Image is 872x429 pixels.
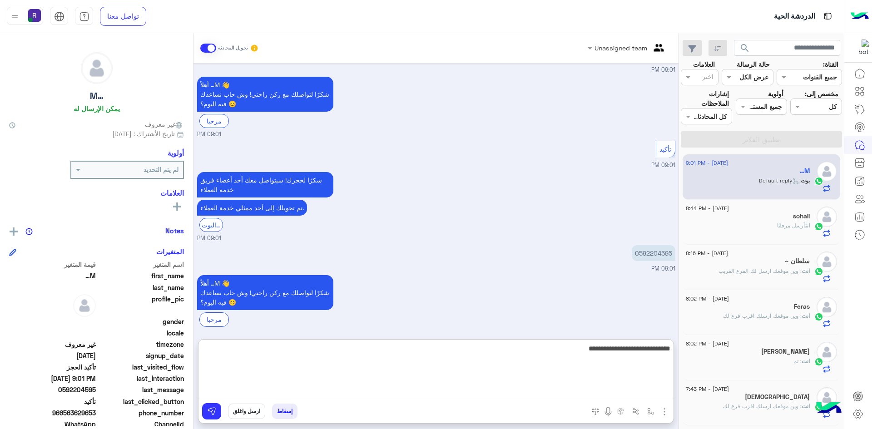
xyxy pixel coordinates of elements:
img: tab [79,11,89,22]
label: إشارات الملاحظات [681,89,729,108]
img: send message [207,407,216,416]
p: 28/8/2025, 9:01 PM [632,245,675,261]
img: profile [9,11,20,22]
div: مرحبا [199,114,229,128]
img: WhatsApp [814,177,823,186]
h5: ismailrahman3357 [745,393,810,401]
span: : Default reply [759,177,801,184]
span: غير معروف [145,119,184,129]
button: create order [614,404,629,419]
small: تحويل المحادثة [218,44,248,52]
span: تم [793,358,802,365]
img: create order [617,408,624,415]
img: defaultAdmin.png [817,342,837,362]
span: phone_number [98,408,184,418]
span: 2025-08-28T18:01:56.879Z [9,374,96,383]
span: بوت [801,177,810,184]
p: الدردشة الحية [774,10,815,23]
img: Trigger scenario [632,408,639,415]
img: tab [54,11,64,22]
img: select flow [647,408,654,415]
a: tab [75,7,93,26]
img: notes [25,228,33,235]
span: 09:01 PM [197,130,221,139]
img: defaultAdmin.png [73,294,96,317]
h6: أولوية [168,149,184,157]
label: حالة الرسالة [737,59,770,69]
button: ارسل واغلق [228,404,265,419]
span: تأكيد الحجز [9,362,96,372]
span: [DATE] - 8:02 PM [686,295,729,303]
img: send attachment [659,406,670,417]
span: قيمة المتغير [9,260,96,269]
h6: يمكن الإرسال له [74,104,120,113]
span: تاريخ الأشتراك : [DATE] [112,129,175,138]
img: defaultAdmin.png [81,53,112,84]
img: defaultAdmin.png [817,387,837,408]
span: انت [802,403,810,409]
p: 28/8/2025, 9:01 PM [197,200,307,216]
span: 09:01 PM [197,329,221,338]
button: search [734,40,756,59]
span: انت [802,267,810,274]
button: تطبيق الفلاتر [681,131,842,148]
span: تأكيد [9,397,96,406]
label: القناة: [823,59,838,69]
span: انت [802,312,810,319]
img: make a call [592,408,599,415]
img: defaultAdmin.png [817,207,837,227]
h5: …M [90,91,104,101]
span: search [739,43,750,54]
span: null [9,328,96,338]
span: 2025-08-28T17:58:49.339Z [9,351,96,360]
div: الرجوع الى البوت [199,218,223,232]
img: WhatsApp [814,312,823,321]
span: last_visited_flow [98,362,184,372]
span: تأكيد [659,145,671,153]
span: last_message [98,385,184,394]
a: تواصل معنا [100,7,146,26]
p: 28/8/2025, 9:01 PM [197,77,333,112]
span: [DATE] - 8:16 PM [686,249,728,257]
p: 28/8/2025, 9:01 PM [197,172,333,197]
span: …M [9,271,96,281]
h5: سلطان ~ [785,257,810,265]
img: defaultAdmin.png [817,161,837,182]
img: defaultAdmin.png [817,297,837,317]
label: مخصص إلى: [805,89,838,99]
span: 966563629653 [9,408,96,418]
img: Logo [851,7,869,26]
span: [DATE] - 7:43 PM [686,385,729,393]
span: profile_pic [98,294,184,315]
h6: المتغيرات [156,247,184,256]
h5: Jehan [761,348,810,355]
span: وين موقعك ارسل لك الفرع القريب [718,267,802,274]
span: وين موقعك ارسلك اقرب فرع لك [723,312,802,319]
span: [DATE] - 9:01 PM [686,159,728,167]
img: defaultAdmin.png [817,251,837,272]
img: WhatsApp [814,267,823,276]
span: first_name [98,271,184,281]
img: tab [822,10,833,22]
img: WhatsApp [814,222,823,231]
span: gender [98,317,184,326]
span: locale [98,328,184,338]
label: العلامات [693,59,715,69]
img: hulul-logo.png [813,393,845,424]
h6: العلامات [9,189,184,197]
span: انت [805,222,810,229]
h5: Feras [794,303,810,311]
span: 09:01 PM [651,265,675,272]
p: 28/8/2025, 9:01 PM [197,275,333,310]
img: send voice note [603,406,614,417]
span: اسم المتغير [98,260,184,269]
span: last_clicked_button [98,397,184,406]
span: [DATE] - 8:44 PM [686,204,729,212]
label: أولوية [768,89,783,99]
div: اختر [702,72,715,84]
span: 09:01 PM [651,66,675,73]
span: last_name [98,283,184,292]
img: add [10,227,18,236]
span: غير معروف [9,340,96,349]
img: WhatsApp [814,357,823,366]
